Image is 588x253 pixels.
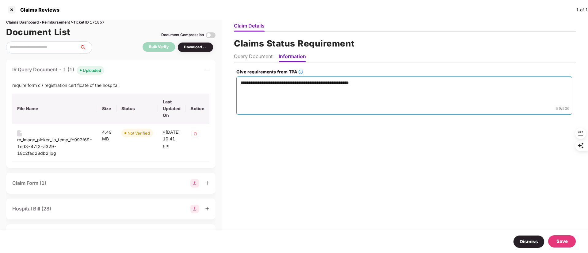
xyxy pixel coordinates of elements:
span: minus [205,68,209,72]
th: Action [185,94,209,124]
div: require form c / registration certificate of the hospital. [12,82,209,89]
span: plus [205,206,209,211]
img: svg+xml;base64,PHN2ZyB4bWxucz0iaHR0cDovL3d3dy53My5vcmcvMjAwMC9zdmciIHdpZHRoPSIxNiIgaGVpZ2h0PSIyMC... [17,130,22,136]
div: rn_image_picker_lib_temp_fc992f69-1ed3-47f2-a329-18c2fad28db2.jpg [17,136,92,157]
div: *[DATE] 10:41 pm [163,129,181,149]
div: Bulk Verify [149,44,169,50]
div: Not Verified [128,130,150,136]
div: Claims Dashboard > Reimbursement > Ticket ID 171857 [6,20,216,25]
label: Give requirements from TPA [236,69,573,75]
img: svg+xml;base64,PHN2ZyB4bWxucz0iaHR0cDovL3d3dy53My5vcmcvMjAwMC9zdmciIHdpZHRoPSIzMiIgaGVpZ2h0PSIzMi... [190,129,200,139]
h1: Document List [6,25,71,39]
h1: Claims Status Requirement [234,37,576,50]
img: svg+xml;base64,PHN2ZyBpZD0iRHJvcGRvd24tMzJ4MzIiIHhtbG5zPSJodHRwOi8vd3d3LnczLm9yZy8yMDAwL3N2ZyIgd2... [202,45,207,50]
div: Hospital Bill (28) [12,205,51,213]
span: info-circle [299,70,303,74]
span: search [79,45,92,50]
div: Uploaded [83,67,101,73]
button: search [79,41,92,54]
li: Claim Details [234,23,265,32]
span: plus [205,181,209,185]
th: Last Updated On [158,94,185,124]
div: Claims Reviews [17,7,59,13]
img: svg+xml;base64,PHN2ZyBpZD0iR3JvdXBfMjg4MTMiIGRhdGEtbmFtZT0iR3JvdXAgMjg4MTMiIHhtbG5zPSJodHRwOi8vd3... [190,205,199,213]
img: svg+xml;base64,PHN2ZyBpZD0iR3JvdXBfMjg4MTMiIGRhdGEtbmFtZT0iR3JvdXAgMjg4MTMiIHhtbG5zPSJodHRwOi8vd3... [190,179,199,188]
div: Document Compression [161,32,204,38]
div: 4.49 MB [102,129,112,142]
th: Size [97,94,116,124]
th: File Name [12,94,97,124]
li: Query Document [234,53,273,62]
div: IR Query Document - 1 (1) [12,66,104,75]
div: 1 of 1 [576,6,588,13]
th: Status [116,94,158,124]
li: Information [279,53,306,62]
img: svg+xml;base64,PHN2ZyBpZD0iVG9nZ2xlLTMyeDMyIiB4bWxucz0iaHR0cDovL3d3dy53My5vcmcvMjAwMC9zdmciIHdpZH... [206,30,216,40]
div: Claim Form (1) [12,179,46,187]
div: Download [184,44,207,50]
button: Dismiss [513,235,544,248]
div: Save [556,238,568,245]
